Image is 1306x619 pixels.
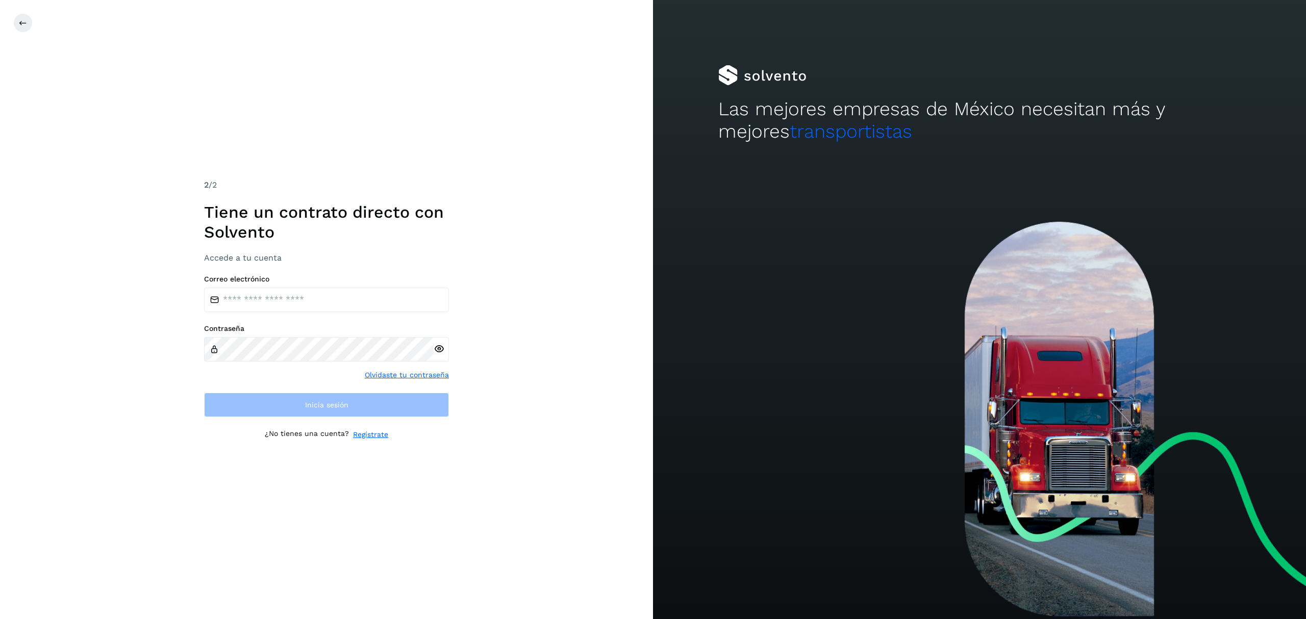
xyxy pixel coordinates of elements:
[790,120,912,142] span: transportistas
[204,179,449,191] div: /2
[353,429,388,440] a: Regístrate
[718,98,1241,143] h2: Las mejores empresas de México necesitan más y mejores
[365,370,449,380] a: Olvidaste tu contraseña
[265,429,349,440] p: ¿No tienes una cuenta?
[204,393,449,417] button: Inicia sesión
[204,275,449,283] label: Correo electrónico
[204,324,449,333] label: Contraseña
[305,401,348,408] span: Inicia sesión
[204,253,449,263] h3: Accede a tu cuenta
[204,180,209,190] span: 2
[204,202,449,242] h1: Tiene un contrato directo con Solvento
